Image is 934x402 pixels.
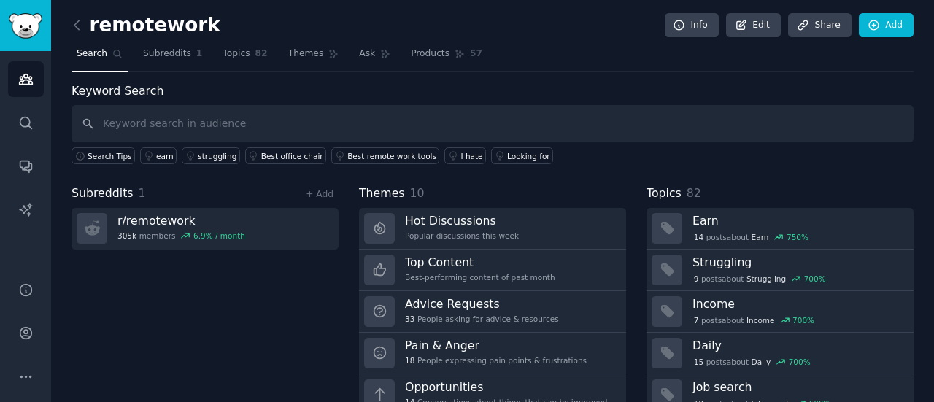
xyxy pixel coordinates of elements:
h3: Income [692,296,903,312]
a: Topics82 [217,42,272,72]
span: Ask [359,47,375,61]
span: Topics [223,47,250,61]
span: Topics [647,185,682,203]
span: Search [77,47,107,61]
span: 305k [117,231,136,241]
div: Popular discussions this week [405,231,519,241]
div: 700 % [789,357,811,367]
div: post s about [692,314,816,327]
span: Income [746,315,775,325]
div: Best-performing content of past month [405,272,555,282]
span: Earn [752,232,769,242]
div: 700 % [804,274,826,284]
h2: remotework [72,14,220,37]
h3: Pain & Anger [405,338,587,353]
input: Keyword search in audience [72,105,914,142]
div: People expressing pain points & frustrations [405,355,587,366]
span: Themes [288,47,324,61]
div: members [117,231,245,241]
h3: Hot Discussions [405,213,519,228]
h3: Job search [692,379,903,395]
span: 1 [139,186,146,200]
div: 700 % [792,315,814,325]
span: 14 [694,232,703,242]
a: Ask [354,42,395,72]
div: post s about [692,355,811,368]
h3: Opportunities [405,379,608,395]
span: Search Tips [88,151,132,161]
a: r/remotework305kmembers6.9% / month [72,208,339,250]
span: 15 [694,357,703,367]
span: 57 [470,47,482,61]
a: Edit [726,13,781,38]
button: Search Tips [72,147,135,164]
a: Income7postsaboutIncome700% [647,291,914,333]
a: Info [665,13,719,38]
a: Hot DiscussionsPopular discussions this week [359,208,626,250]
a: Looking for [491,147,553,164]
a: Best remote work tools [331,147,439,164]
a: Themes [283,42,344,72]
a: Top ContentBest-performing content of past month [359,250,626,291]
h3: Struggling [692,255,903,270]
a: Best office chair [245,147,326,164]
div: struggling [198,151,236,161]
div: I hate [460,151,482,161]
span: 9 [694,274,699,284]
a: + Add [306,189,333,199]
div: Best remote work tools [347,151,436,161]
span: 10 [410,186,425,200]
span: 1 [196,47,203,61]
h3: Top Content [405,255,555,270]
a: Advice Requests33People asking for advice & resources [359,291,626,333]
h3: Advice Requests [405,296,559,312]
a: earn [140,147,177,164]
div: 750 % [787,232,808,242]
a: Earn14postsaboutEarn750% [647,208,914,250]
span: Themes [359,185,405,203]
div: Best office chair [261,151,323,161]
a: Search [72,42,128,72]
span: Struggling [746,274,786,284]
div: 6.9 % / month [193,231,245,241]
a: Daily15postsaboutDaily700% [647,333,914,374]
span: Subreddits [143,47,191,61]
img: GummySearch logo [9,13,42,39]
a: I hate [444,147,486,164]
div: post s about [692,272,827,285]
a: Subreddits1 [138,42,207,72]
span: 33 [405,314,414,324]
span: Subreddits [72,185,134,203]
div: People asking for advice & resources [405,314,559,324]
span: 82 [255,47,268,61]
a: struggling [182,147,240,164]
div: earn [156,151,174,161]
span: 82 [687,186,701,200]
a: Pain & Anger18People expressing pain points & frustrations [359,333,626,374]
h3: Daily [692,338,903,353]
a: Share [788,13,851,38]
div: Looking for [507,151,550,161]
span: 18 [405,355,414,366]
span: Daily [752,357,771,367]
h3: r/ remotework [117,213,245,228]
h3: Earn [692,213,903,228]
span: Products [411,47,449,61]
a: Products57 [406,42,487,72]
a: Struggling9postsaboutStruggling700% [647,250,914,291]
div: post s about [692,231,810,244]
span: 7 [694,315,699,325]
a: Add [859,13,914,38]
label: Keyword Search [72,84,163,98]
